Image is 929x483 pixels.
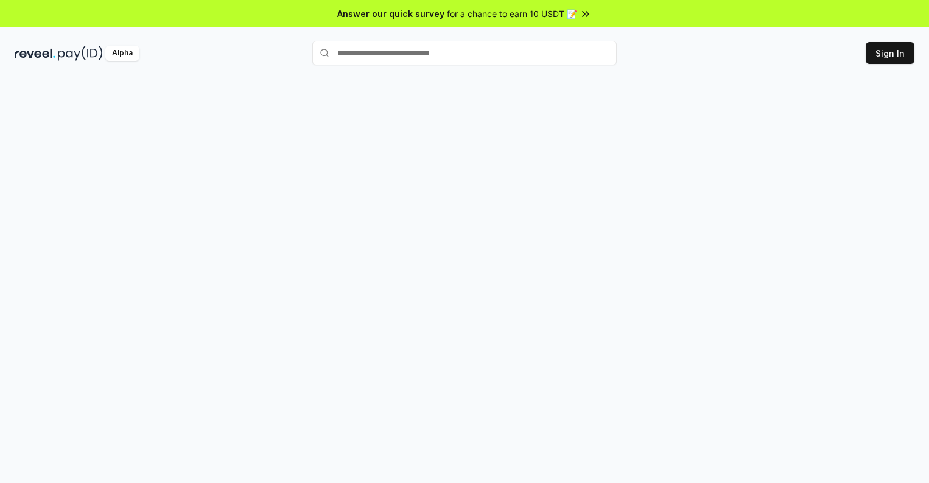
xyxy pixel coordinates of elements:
[15,46,55,61] img: reveel_dark
[866,42,914,64] button: Sign In
[337,7,444,20] span: Answer our quick survey
[105,46,139,61] div: Alpha
[447,7,577,20] span: for a chance to earn 10 USDT 📝
[58,46,103,61] img: pay_id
